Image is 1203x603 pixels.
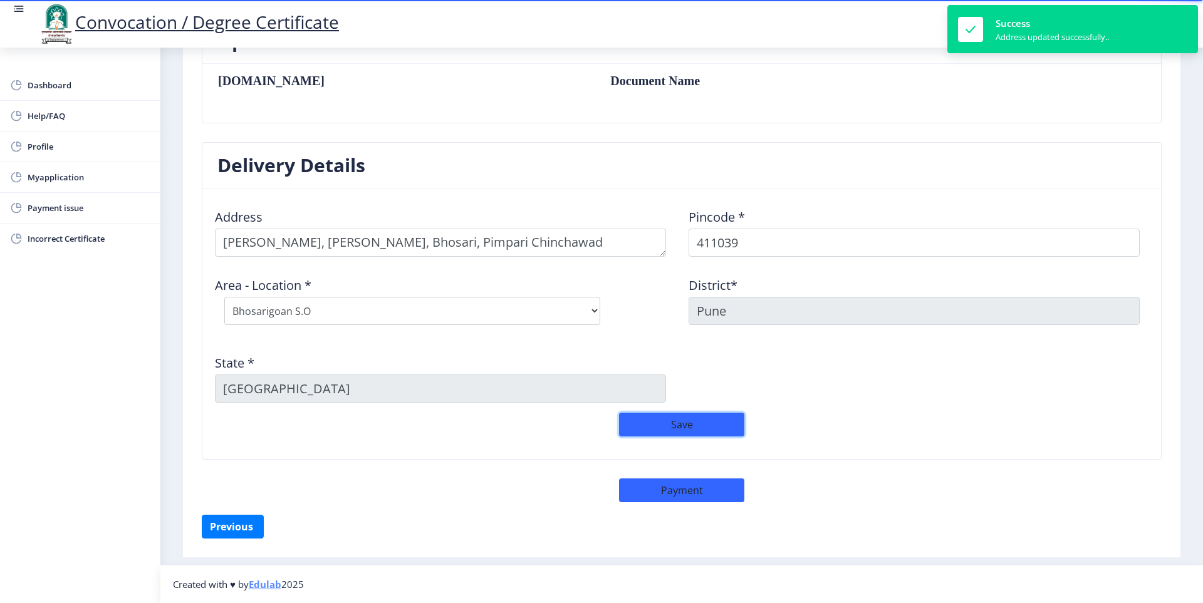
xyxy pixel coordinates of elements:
[38,10,339,34] a: Convocation / Degree Certificate
[996,31,1109,43] div: Address updated successfully..
[598,74,960,88] td: Document Name
[217,74,598,88] th: [DOMAIN_NAME]
[202,515,264,539] button: Previous ‍
[28,200,150,215] span: Payment issue
[28,78,150,93] span: Dashboard
[619,413,744,436] button: Save
[215,357,254,369] label: State *
[689,279,737,292] label: District*
[689,211,745,224] label: Pincode *
[215,374,666,403] input: State
[28,139,150,154] span: Profile
[217,153,365,178] h3: Delivery Details
[215,211,263,224] label: Address
[28,231,150,246] span: Incorrect Certificate
[173,578,304,590] span: Created with ♥ by 2025
[996,17,1030,29] span: Success
[28,170,150,185] span: Myapplication
[38,3,75,45] img: logo
[619,478,744,502] button: Payment
[249,578,281,590] a: Edulab
[689,229,1140,257] input: Pincode
[28,108,150,123] span: Help/FAQ
[215,279,311,292] label: Area - Location *
[689,297,1140,325] input: District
